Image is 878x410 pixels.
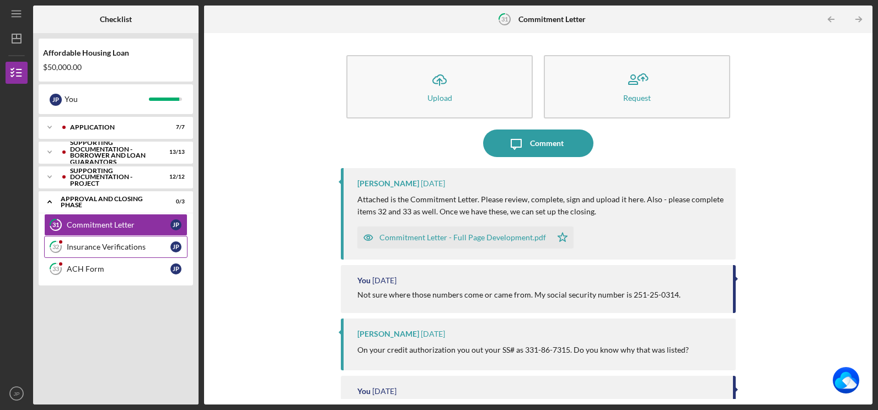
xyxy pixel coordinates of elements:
div: Supporting Documentation - Borrower and Loan Guarantors [70,139,157,165]
time: 2025-10-06 18:18 [421,179,445,188]
div: J P [50,94,62,106]
div: 0 / 3 [165,198,185,205]
div: [PERSON_NAME] [357,330,419,338]
div: 7 / 7 [165,124,185,131]
button: JP [6,382,28,404]
div: Approval and Closing Phase [61,196,157,208]
div: J P [170,241,181,252]
time: 2025-10-02 22:31 [372,276,397,285]
button: Commitment Letter - Full Page Development.pdf [357,226,574,249]
a: 32Insurance VerificationsJP [44,236,188,258]
div: 13 / 13 [165,149,185,155]
div: ACH Form [67,265,170,273]
tspan: 33 [52,266,59,273]
div: Not sure where those numbers come or came from. My social security number is 251-25-0314. [357,290,681,299]
div: J P [170,263,181,274]
div: $50,000.00 [43,63,189,72]
div: Commitment Letter - Full Page Development.pdf [379,233,546,242]
div: Insurance Verifications [67,242,170,251]
div: Affordable Housing Loan [43,48,189,57]
div: 12 / 12 [165,174,185,180]
a: 31Commitment LetterJP [44,214,188,236]
tspan: 31 [52,222,59,229]
button: Comment [483,130,593,157]
div: Upload [427,94,452,102]
tspan: 32 [52,244,59,251]
div: Application [70,124,157,131]
button: Upload [346,55,533,118]
div: J P [170,219,181,230]
div: Supporting Documentation - Project [70,168,157,187]
b: Checklist [100,15,132,24]
p: Attached is the Commitment Letter. Please review, complete, sign and upload it here. Also - pleas... [357,193,724,218]
text: JP [13,391,19,397]
div: Request [623,94,651,102]
div: Commitment Letter [67,220,170,229]
p: On your credit authorization you out your SS# as 331-86-7315. Do you know why that was listed? [357,344,689,356]
div: Comment [530,130,564,157]
div: [PERSON_NAME] [357,179,419,188]
b: Commitment Letter [518,15,586,24]
time: 2025-10-02 20:03 [421,330,445,338]
div: You [357,387,371,396]
tspan: 31 [501,15,508,23]
a: 33ACH FormJP [44,258,188,280]
div: You [65,90,149,109]
button: Request [544,55,730,118]
time: 2025-10-02 15:36 [372,387,397,396]
div: You [357,276,371,285]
